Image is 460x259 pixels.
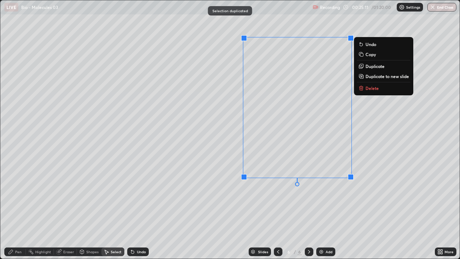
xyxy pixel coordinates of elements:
[15,250,22,254] div: Pen
[430,4,436,10] img: end-class-cross
[365,85,379,91] p: Delete
[298,249,302,255] div: 6
[365,51,376,57] p: Copy
[365,73,409,79] p: Duplicate to new slide
[313,4,318,10] img: recording.375f2c34.svg
[320,5,340,10] p: Recording
[6,4,16,10] p: LIVE
[86,250,98,254] div: Shapes
[365,63,385,69] p: Duplicate
[406,5,420,9] p: Settings
[35,250,51,254] div: Highlight
[357,50,410,59] button: Copy
[357,62,410,71] button: Duplicate
[111,250,121,254] div: Select
[399,4,405,10] img: class-settings-icons
[427,3,456,12] button: End Class
[294,250,296,254] div: /
[21,4,58,10] p: Bio - Molecules 03
[357,72,410,81] button: Duplicate to new slide
[63,250,74,254] div: Eraser
[445,250,454,254] div: More
[357,40,410,49] button: Undo
[258,250,268,254] div: Slides
[285,250,293,254] div: 6
[365,41,376,47] p: Undo
[318,249,324,255] img: add-slide-button
[357,84,410,92] button: Delete
[137,250,146,254] div: Undo
[326,250,332,254] div: Add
